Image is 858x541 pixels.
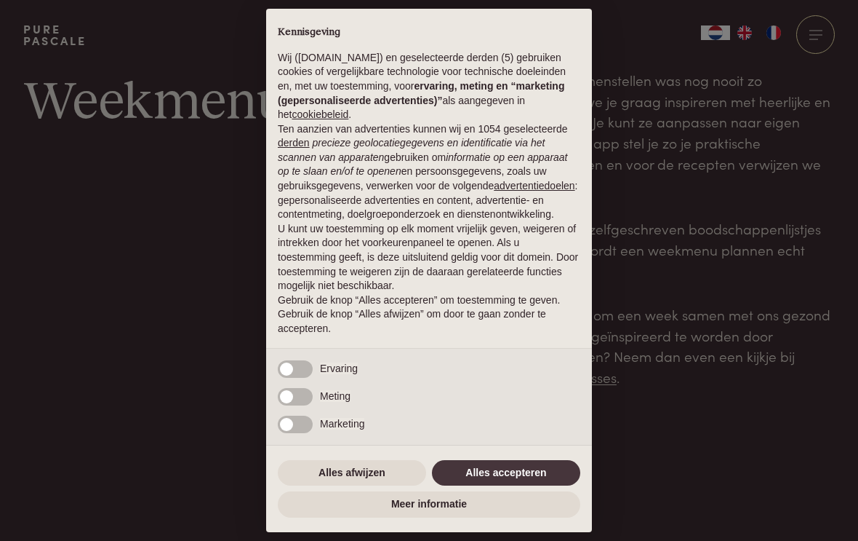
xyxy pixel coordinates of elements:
span: Marketing [320,418,364,430]
a: cookiebeleid [292,108,348,120]
em: precieze geolocatiegegevens en identificatie via het scannen van apparaten [278,137,545,163]
span: Ervaring [320,363,358,374]
button: Meer informatie [278,491,580,518]
p: Gebruik de knop “Alles accepteren” om toestemming te geven. Gebruik de knop “Alles afwijzen” om d... [278,293,580,336]
p: U kunt uw toestemming op elk moment vrijelijk geven, weigeren of intrekken door het voorkeurenpan... [278,222,580,293]
p: Ten aanzien van advertenties kunnen wij en 1054 geselecteerde gebruiken om en persoonsgegevens, z... [278,122,580,222]
em: informatie op een apparaat op te slaan en/of te openen [278,151,568,178]
p: Wij ([DOMAIN_NAME]) en geselecteerde derden (5) gebruiken cookies of vergelijkbare technologie vo... [278,51,580,122]
h2: Kennisgeving [278,26,580,39]
button: derden [278,136,310,151]
span: Meting [320,390,350,402]
button: Alles accepteren [432,460,580,486]
button: advertentiedoelen [494,179,574,194]
button: Alles afwijzen [278,460,426,486]
strong: ervaring, meting en “marketing (gepersonaliseerde advertenties)” [278,80,564,106]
